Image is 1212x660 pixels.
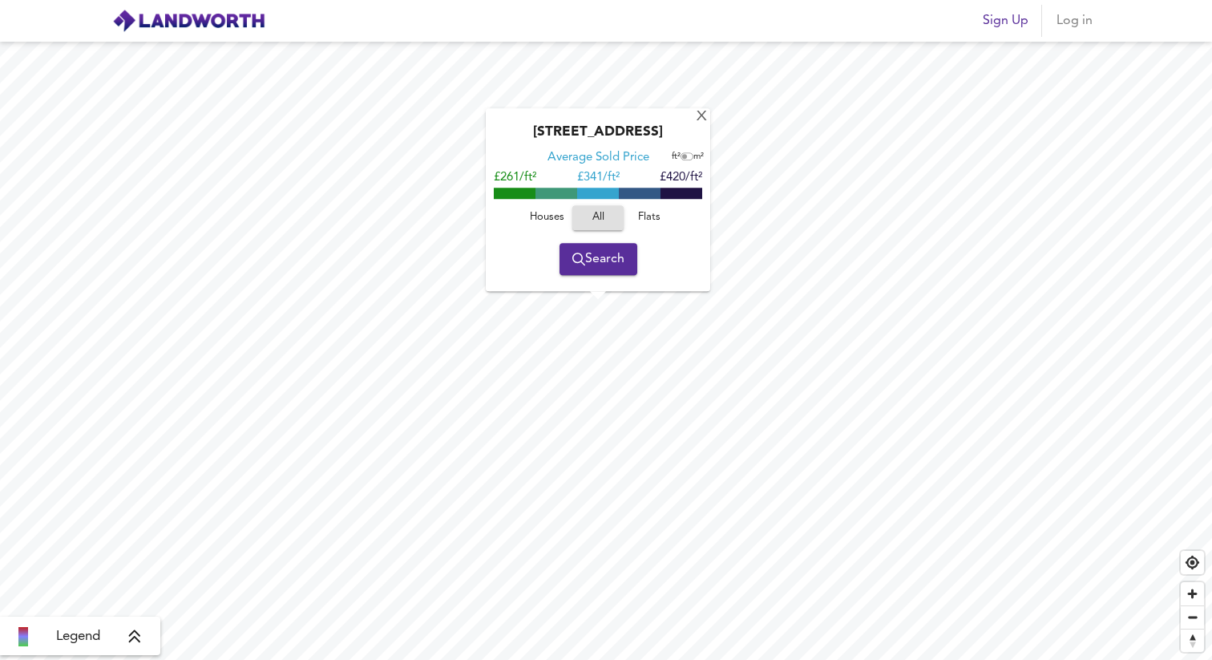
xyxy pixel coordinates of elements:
span: ft² [672,152,681,161]
button: Sign Up [976,5,1035,37]
div: [STREET_ADDRESS] [494,124,702,150]
span: £ 341/ft² [577,172,620,184]
button: Log in [1048,5,1100,37]
span: Sign Up [983,10,1028,32]
span: Flats [628,209,671,227]
span: Search [572,248,624,270]
button: Reset bearing to north [1181,629,1204,652]
button: Search [560,243,637,275]
span: Legend [56,627,100,646]
span: All [580,209,616,227]
div: Average Sold Price [547,150,649,166]
button: Find my location [1181,551,1204,574]
button: Flats [624,205,675,230]
button: Zoom in [1181,582,1204,605]
button: All [572,205,624,230]
button: Zoom out [1181,605,1204,629]
div: X [695,110,709,125]
span: Houses [525,209,568,227]
span: £420/ft² [660,172,702,184]
button: Houses [521,205,572,230]
img: logo [112,9,265,33]
span: Zoom out [1181,606,1204,629]
span: Log in [1055,10,1093,32]
span: £261/ft² [494,172,536,184]
span: m² [693,152,704,161]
